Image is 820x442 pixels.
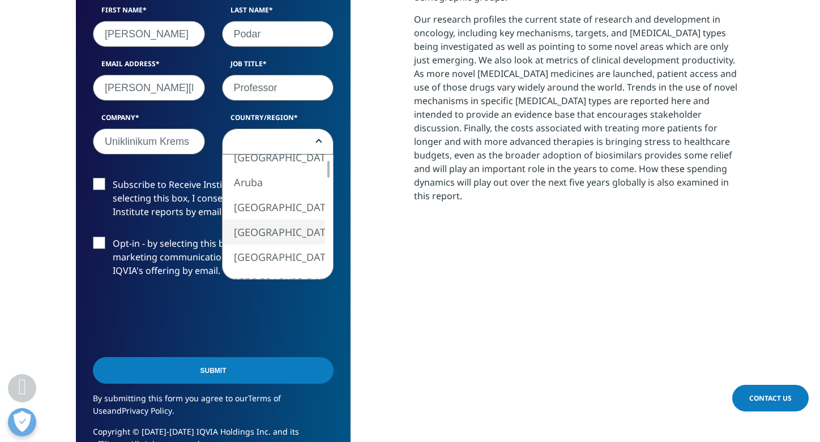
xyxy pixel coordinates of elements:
[93,178,334,225] label: Subscribe to Receive Institute Reports - by selecting this box, I consent to receiving IQVIA Inst...
[93,392,334,426] p: By submitting this form you agree to our and .
[93,5,205,21] label: First Name
[223,220,326,244] li: [GEOGRAPHIC_DATA]
[223,269,326,294] li: [GEOGRAPHIC_DATA]
[93,113,205,128] label: Company
[8,408,36,436] button: Open Preferences
[223,145,326,170] li: [GEOGRAPHIC_DATA]
[749,393,792,403] span: Contact Us
[222,59,334,75] label: Job Title
[122,405,172,416] a: Privacy Policy
[223,244,326,269] li: [GEOGRAPHIC_DATA]
[222,113,334,128] label: Country/Region
[222,5,334,21] label: Last Name
[414,12,744,211] p: Our research profiles the current state of research and development in oncology, including key me...
[223,195,326,220] li: [GEOGRAPHIC_DATA]
[93,357,334,384] input: Submit
[93,59,205,75] label: Email Address
[93,295,265,340] iframe: reCAPTCHA
[93,237,334,284] label: Opt-in - by selecting this box, I consent to receiving marketing communications and information a...
[732,385,809,411] a: Contact Us
[223,170,326,195] li: Aruba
